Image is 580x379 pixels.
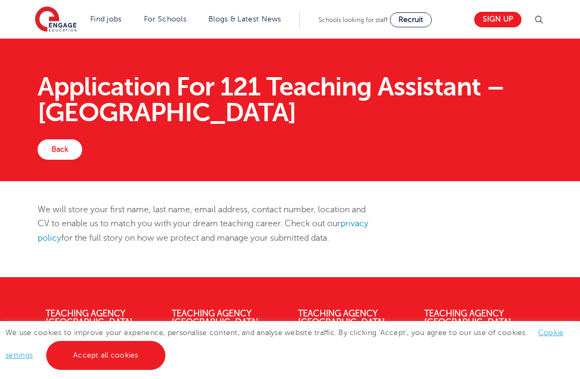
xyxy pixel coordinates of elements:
[424,309,511,327] a: Teaching Agency [GEOGRAPHIC_DATA]
[318,16,388,24] span: Schools looking for staff
[38,74,542,125] h1: Application For 121 Teaching Assistant – [GEOGRAPHIC_DATA]
[46,309,133,327] a: Teaching Agency [GEOGRAPHIC_DATA]
[38,203,369,245] p: We will store your first name, last name, email address, contact number, location and CV to enabl...
[398,16,423,24] span: Recruit
[5,329,563,359] span: We use cookies to improve your experience, personalise content, and analyse website traffic. By c...
[144,15,186,23] a: For Schools
[38,139,82,160] a: Back
[390,12,432,27] a: Recruit
[474,12,521,27] a: Sign up
[35,6,77,33] img: Engage Education
[90,15,122,23] a: Find jobs
[208,15,281,23] a: Blogs & Latest News
[172,309,259,327] a: Teaching Agency [GEOGRAPHIC_DATA]
[38,219,368,242] a: privacy policy
[298,309,385,327] a: Teaching Agency [GEOGRAPHIC_DATA]
[46,341,165,370] a: Accept all cookies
